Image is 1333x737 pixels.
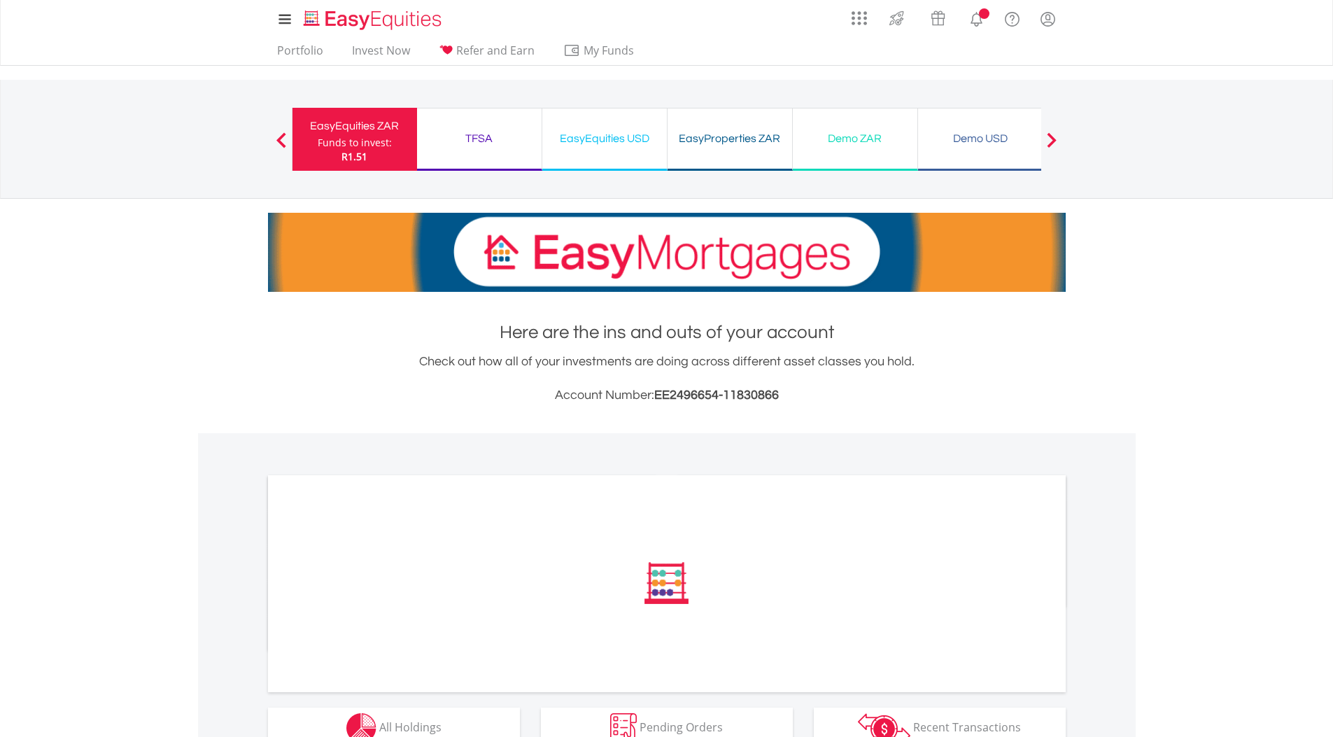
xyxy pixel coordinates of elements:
div: Demo ZAR [801,129,909,148]
div: EasyEquities ZAR [301,116,409,136]
img: EasyMortage Promotion Banner [268,213,1066,292]
a: Vouchers [917,3,959,29]
a: Portfolio [271,43,329,65]
span: All Holdings [379,720,442,735]
h3: Account Number: [268,386,1066,405]
a: Notifications [959,3,994,31]
a: Home page [298,3,447,31]
div: Funds to invest: [318,136,392,150]
img: EasyEquities_Logo.png [301,8,447,31]
h1: Here are the ins and outs of your account [268,320,1066,345]
a: AppsGrid [842,3,876,26]
span: My Funds [563,41,655,59]
div: TFSA [425,129,533,148]
a: Refer and Earn [433,43,540,65]
div: Demo USD [926,129,1034,148]
img: grid-menu-icon.svg [852,10,867,26]
span: R1.51 [341,150,367,163]
div: EasyEquities USD [551,129,658,148]
div: Check out how all of your investments are doing across different asset classes you hold. [268,352,1066,405]
button: Previous [267,139,295,153]
a: FAQ's and Support [994,3,1030,31]
img: vouchers-v2.svg [926,7,950,29]
button: Next [1038,139,1066,153]
div: EasyProperties ZAR [676,129,784,148]
a: Invest Now [346,43,416,65]
span: EE2496654-11830866 [654,388,779,402]
span: Refer and Earn [456,43,535,58]
span: Pending Orders [640,720,723,735]
span: Recent Transactions [913,720,1021,735]
img: thrive-v2.svg [885,7,908,29]
a: My Profile [1030,3,1066,34]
